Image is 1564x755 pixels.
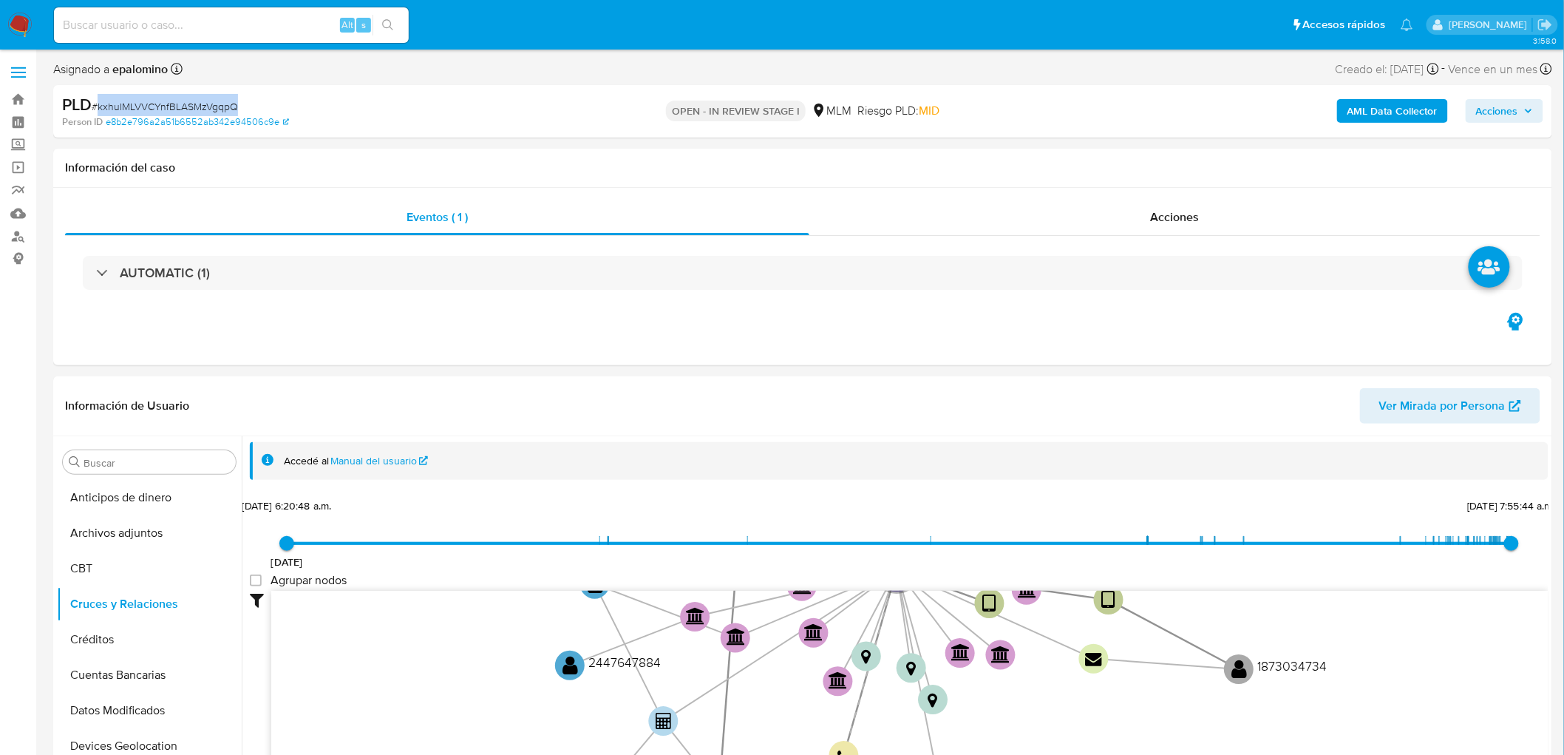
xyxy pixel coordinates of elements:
[727,629,746,646] text: 
[57,586,242,622] button: Cruces y Relaciones
[57,693,242,728] button: Datos Modificados
[1336,59,1439,79] div: Creado el: [DATE]
[805,623,824,641] text: 
[1101,589,1115,611] text: 
[57,480,242,515] button: Anticipos de dinero
[812,103,851,119] div: MLM
[407,209,468,226] span: Eventos ( 1 )
[1442,59,1446,79] span: -
[109,61,168,78] b: epalomino
[588,653,661,671] text: 2447647884
[106,115,289,129] a: e8b2e796a2a51b6552ab342e94506c9e
[829,671,849,689] text: 
[84,456,230,470] input: Buscar
[1379,388,1506,424] span: Ver Mirada por Persona
[562,654,578,676] text: 
[284,454,329,468] span: Accedé al
[1476,99,1518,123] span: Acciones
[65,160,1540,175] h1: Información del caso
[271,555,303,569] span: [DATE]
[53,61,168,78] span: Asignado a
[861,649,871,666] text: 
[1347,99,1438,123] b: AML Data Collector
[57,657,242,693] button: Cuentas Bancarias
[57,551,242,586] button: CBT
[951,643,970,661] text: 
[928,692,937,708] text: 
[271,573,347,588] span: Agrupar nodos
[1466,99,1543,123] button: Acciones
[92,99,238,114] span: # kxhulMLVVCYnfBLASMzVgqpQ
[666,101,806,121] p: OPEN - IN REVIEW STAGE I
[69,456,81,468] button: Buscar
[1337,99,1448,123] button: AML Data Collector
[1231,658,1247,680] text: 
[62,92,92,116] b: PLD
[373,15,403,35] button: search-icon
[331,454,429,468] a: Manual del usuario
[120,265,210,281] h3: AUTOMATIC (1)
[1449,61,1538,78] span: Vence en un mes
[242,498,332,513] span: [DATE] 6:20:48 a.m.
[361,18,366,32] span: s
[992,646,1011,663] text: 
[982,593,996,615] text: 
[54,16,409,35] input: Buscar usuario o caso...
[919,102,939,119] span: MID
[656,713,673,729] text: 
[1449,18,1532,32] p: elena.palomino@mercadolibre.com.mx
[65,399,189,413] h1: Información de Usuario
[1150,209,1199,226] span: Acciones
[250,575,262,586] input: Agrupar nodos
[1360,388,1540,424] button: Ver Mirada por Persona
[857,103,939,119] span: Riesgo PLD:
[1468,498,1556,513] span: [DATE] 7:55:44 a.m.
[57,515,242,551] button: Archivos adjuntos
[62,115,103,129] b: Person ID
[1401,18,1413,31] a: Notificaciones
[686,607,705,625] text: 
[1257,657,1327,675] text: 1873034734
[1303,17,1386,33] span: Accesos rápidos
[83,256,1523,290] div: AUTOMATIC (1)
[906,660,916,677] text: 
[1086,651,1103,667] text: 
[57,622,242,657] button: Créditos
[1537,17,1553,33] a: Salir
[341,18,353,32] span: Alt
